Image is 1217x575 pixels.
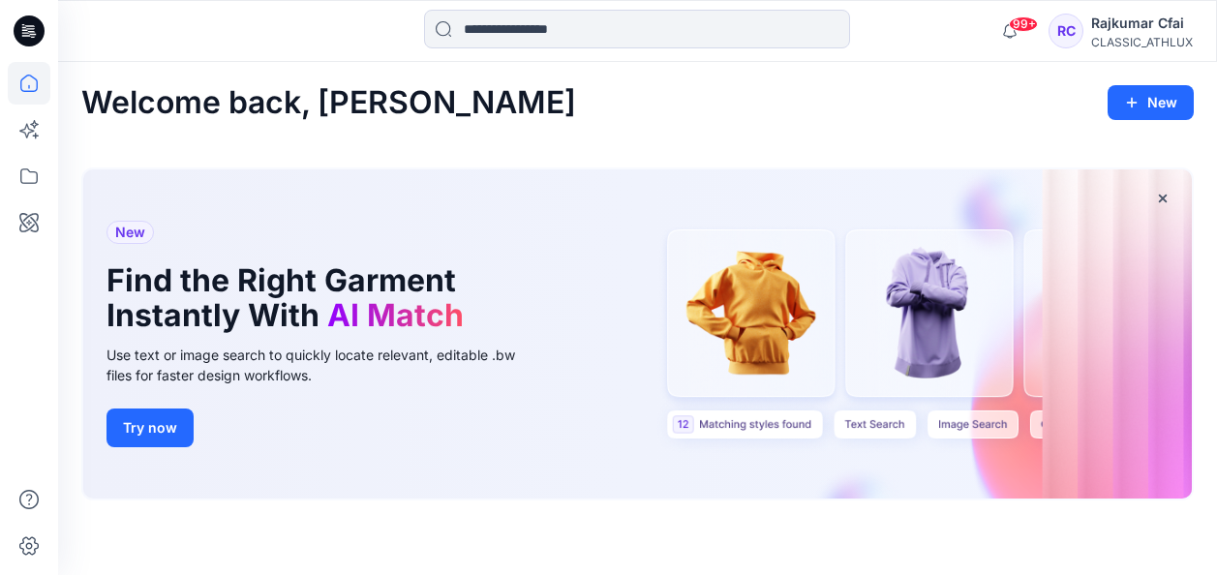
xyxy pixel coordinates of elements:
[81,85,576,121] h2: Welcome back, [PERSON_NAME]
[1009,16,1038,32] span: 99+
[106,409,194,447] button: Try now
[327,296,464,334] span: AI Match
[115,221,145,244] span: New
[1108,85,1194,120] button: New
[106,345,542,385] div: Use text or image search to quickly locate relevant, editable .bw files for faster design workflows.
[1091,35,1193,49] div: CLASSIC_ATHLUX
[1091,12,1193,35] div: Rajkumar Cfai
[1049,14,1083,48] div: RC
[106,263,513,333] h1: Find the Right Garment Instantly With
